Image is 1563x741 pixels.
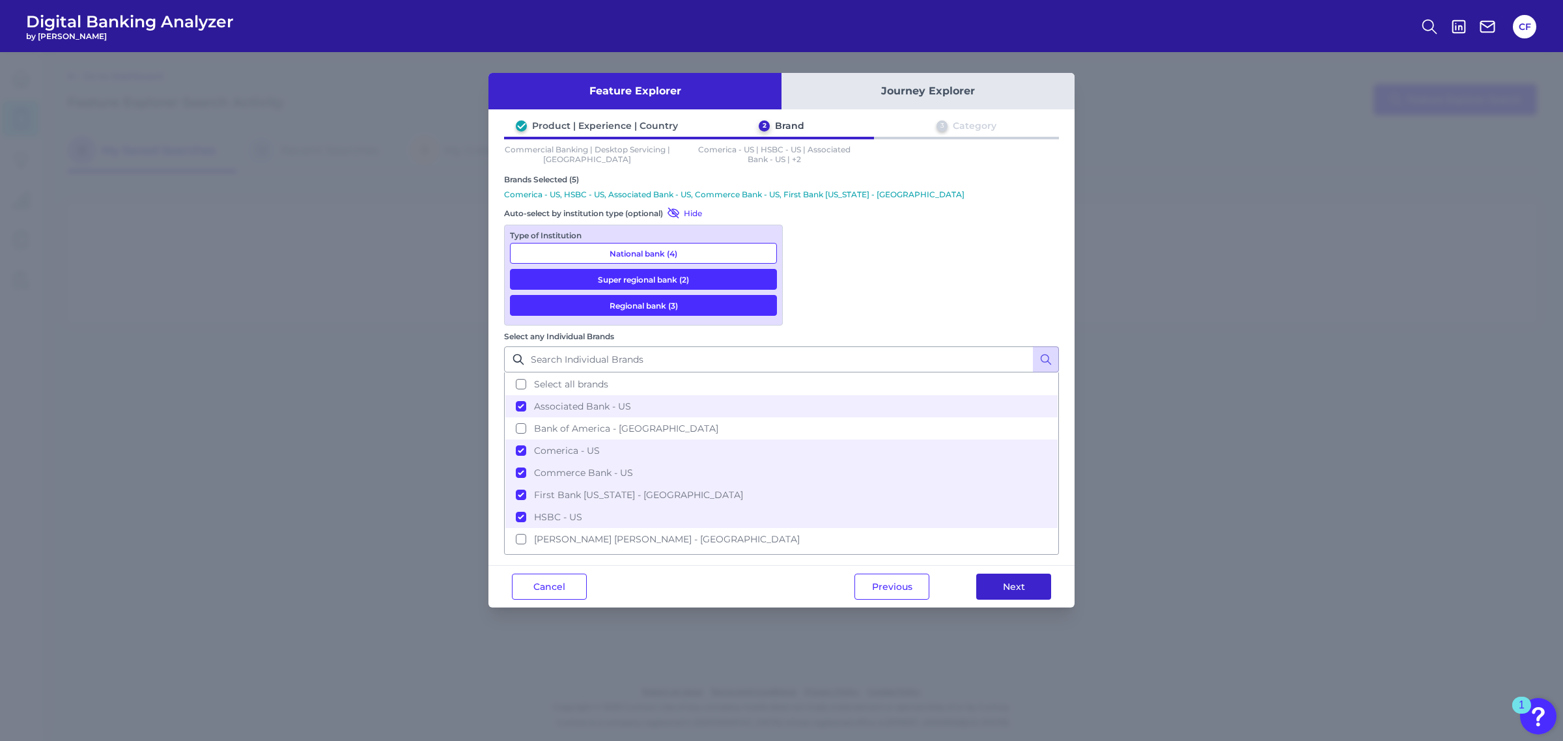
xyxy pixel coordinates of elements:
[504,189,1059,199] p: Comerica - US, HSBC - US, Associated Bank - US, Commerce Bank - US, First Bank [US_STATE] - [GEOG...
[505,506,1058,528] button: HSBC - US
[510,269,777,290] button: Super regional bank (2)
[854,574,929,600] button: Previous
[976,574,1051,600] button: Next
[692,145,858,164] p: Comerica - US | HSBC - US | Associated Bank - US | +2
[1520,698,1556,734] button: Open Resource Center, 1 new notification
[534,533,800,545] span: [PERSON_NAME] [PERSON_NAME] - [GEOGRAPHIC_DATA]
[26,31,234,41] span: by [PERSON_NAME]
[663,206,702,219] button: Hide
[510,295,777,316] button: Regional bank (3)
[512,574,587,600] button: Cancel
[505,550,1058,572] button: US Bank - US
[532,120,678,132] div: Product | Experience | Country
[534,400,631,412] span: Associated Bank - US
[504,346,1059,372] input: Search Individual Brands
[505,462,1058,484] button: Commerce Bank - US
[504,145,671,164] p: Commercial Banking | Desktop Servicing | [GEOGRAPHIC_DATA]
[534,511,582,523] span: HSBC - US
[775,120,804,132] div: Brand
[510,243,777,264] button: National bank (4)
[781,73,1075,109] button: Journey Explorer
[505,373,1058,395] button: Select all brands
[936,120,948,132] div: 3
[534,445,600,456] span: Comerica - US
[759,120,770,132] div: 2
[505,528,1058,550] button: [PERSON_NAME] [PERSON_NAME] - [GEOGRAPHIC_DATA]
[953,120,996,132] div: Category
[534,423,718,434] span: Bank of America - [GEOGRAPHIC_DATA]
[534,489,743,501] span: First Bank [US_STATE] - [GEOGRAPHIC_DATA]
[505,484,1058,506] button: First Bank [US_STATE] - [GEOGRAPHIC_DATA]
[1519,705,1525,722] div: 1
[504,331,614,341] label: Select any Individual Brands
[505,440,1058,462] button: Comerica - US
[534,378,608,390] span: Select all brands
[504,206,783,219] div: Auto-select by institution type (optional)
[505,417,1058,440] button: Bank of America - [GEOGRAPHIC_DATA]
[26,12,234,31] span: Digital Banking Analyzer
[510,231,777,240] div: Type of Institution
[505,395,1058,417] button: Associated Bank - US
[1513,15,1536,38] button: CF
[504,175,1059,184] div: Brands Selected (5)
[534,467,633,479] span: Commerce Bank - US
[488,73,781,109] button: Feature Explorer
